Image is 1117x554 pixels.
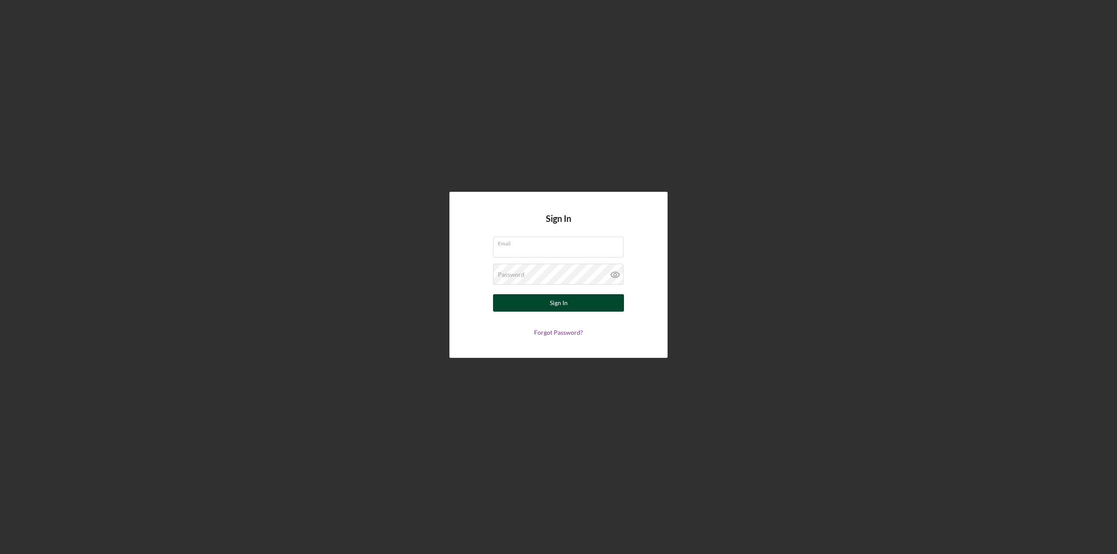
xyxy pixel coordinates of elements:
[534,329,583,336] a: Forgot Password?
[493,294,624,312] button: Sign In
[498,271,524,278] label: Password
[546,214,571,237] h4: Sign In
[498,237,624,247] label: Email
[550,294,568,312] div: Sign In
